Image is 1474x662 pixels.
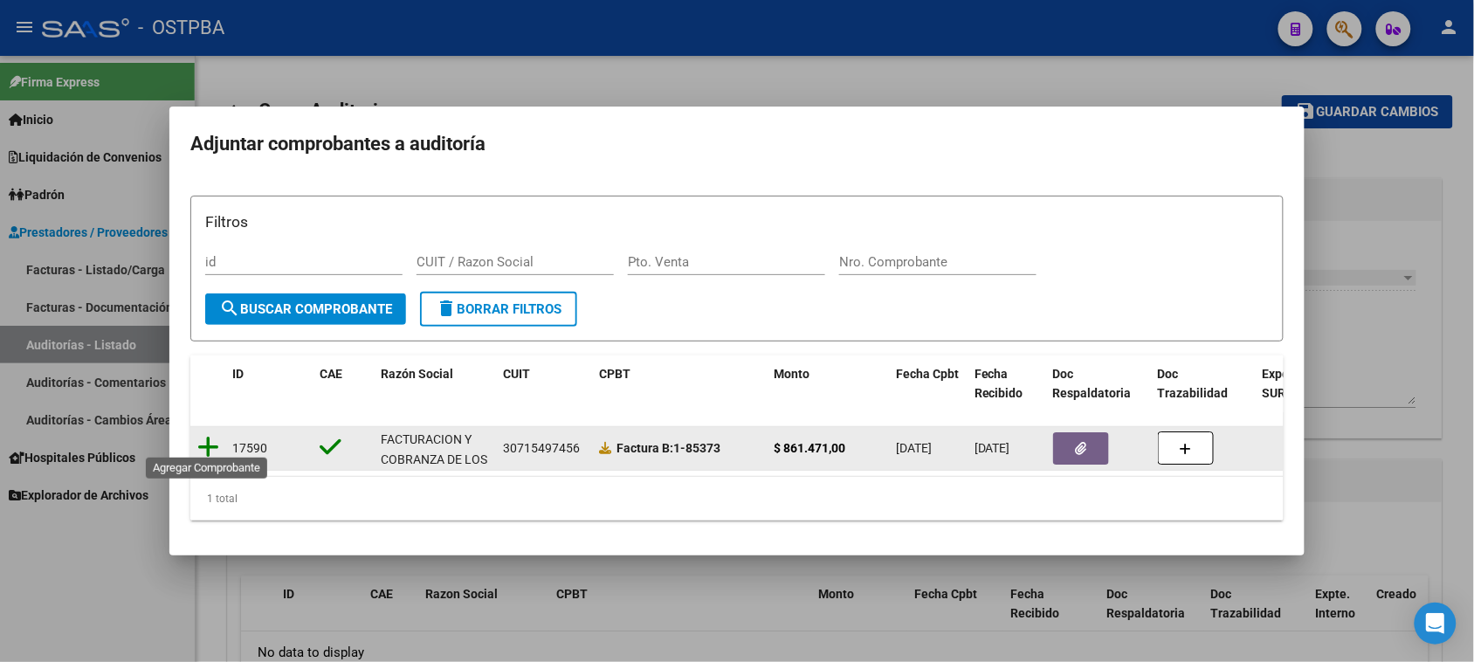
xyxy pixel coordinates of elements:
datatable-header-cell: Expediente SUR Asociado [1256,355,1352,413]
span: Buscar Comprobante [219,301,392,317]
span: ID [232,367,244,381]
h3: Filtros [205,210,1269,233]
span: Expediente SUR Asociado [1263,367,1340,401]
span: Doc Trazabilidad [1158,367,1229,401]
datatable-header-cell: Doc Trazabilidad [1151,355,1256,413]
button: Borrar Filtros [420,292,577,327]
div: 1 total [190,477,1284,521]
strong: $ 861.471,00 [774,441,845,455]
datatable-header-cell: Fecha Cpbt [889,355,968,413]
datatable-header-cell: ID [225,355,313,413]
span: Monto [774,367,809,381]
span: Doc Respaldatoria [1053,367,1132,401]
span: Razón Social [381,367,453,381]
span: CPBT [599,367,630,381]
datatable-header-cell: Doc Respaldatoria [1046,355,1151,413]
datatable-header-cell: CPBT [592,355,767,413]
datatable-header-cell: Monto [767,355,889,413]
span: CAE [320,367,342,381]
span: [DATE] [896,441,932,455]
span: Fecha Recibido [975,367,1023,401]
span: Factura B: [616,441,673,455]
span: Fecha Cpbt [896,367,959,381]
span: [DATE] [975,441,1010,455]
datatable-header-cell: Razón Social [374,355,496,413]
mat-icon: search [219,298,240,319]
datatable-header-cell: CAE [313,355,374,413]
datatable-header-cell: Fecha Recibido [968,355,1046,413]
span: CUIT [503,367,530,381]
datatable-header-cell: CUIT [496,355,592,413]
span: 30715497456 [503,441,580,455]
div: FACTURACION Y COBRANZA DE LOS EFECTORES PUBLICOS S.E. [381,430,489,509]
span: Borrar Filtros [436,301,561,317]
h2: Adjuntar comprobantes a auditoría [190,128,1284,161]
mat-icon: delete [436,298,457,319]
span: 17590 [232,441,267,455]
strong: 1-85373 [616,441,720,455]
div: Open Intercom Messenger [1415,603,1457,645]
button: Buscar Comprobante [205,293,406,325]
